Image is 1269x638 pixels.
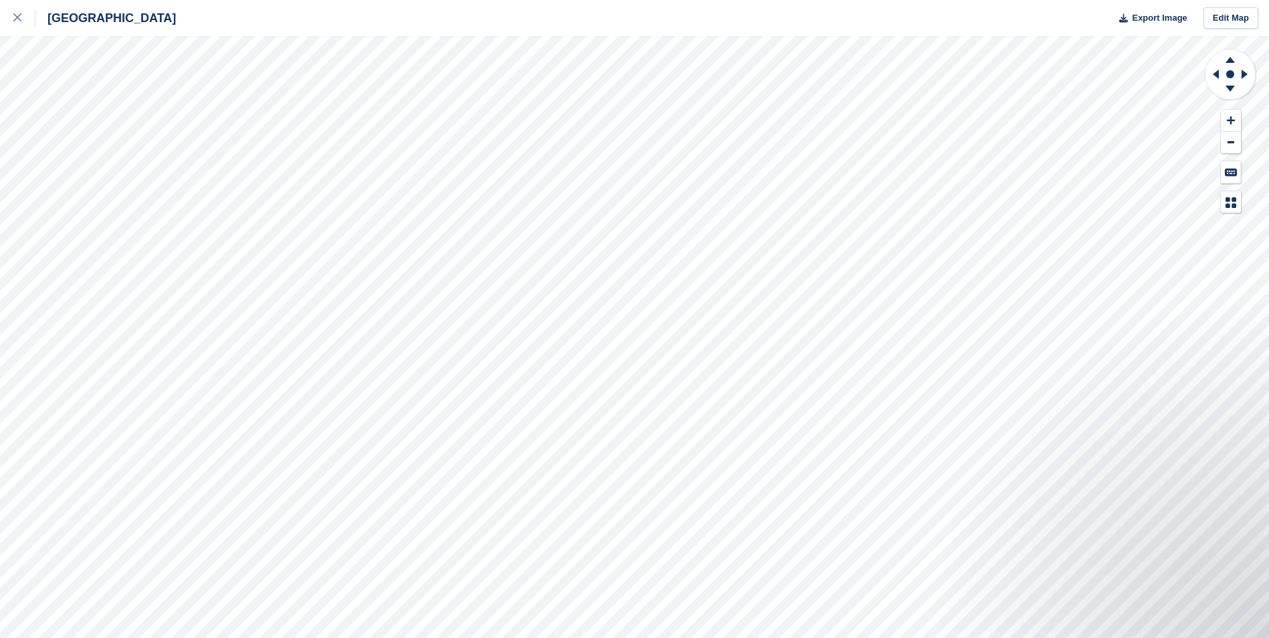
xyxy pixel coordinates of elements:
[1221,161,1241,183] button: Keyboard Shortcuts
[1203,7,1258,29] a: Edit Map
[35,10,176,26] div: [GEOGRAPHIC_DATA]
[1221,132,1241,154] button: Zoom Out
[1221,191,1241,213] button: Map Legend
[1221,110,1241,132] button: Zoom In
[1132,11,1187,25] span: Export Image
[1111,7,1187,29] button: Export Image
